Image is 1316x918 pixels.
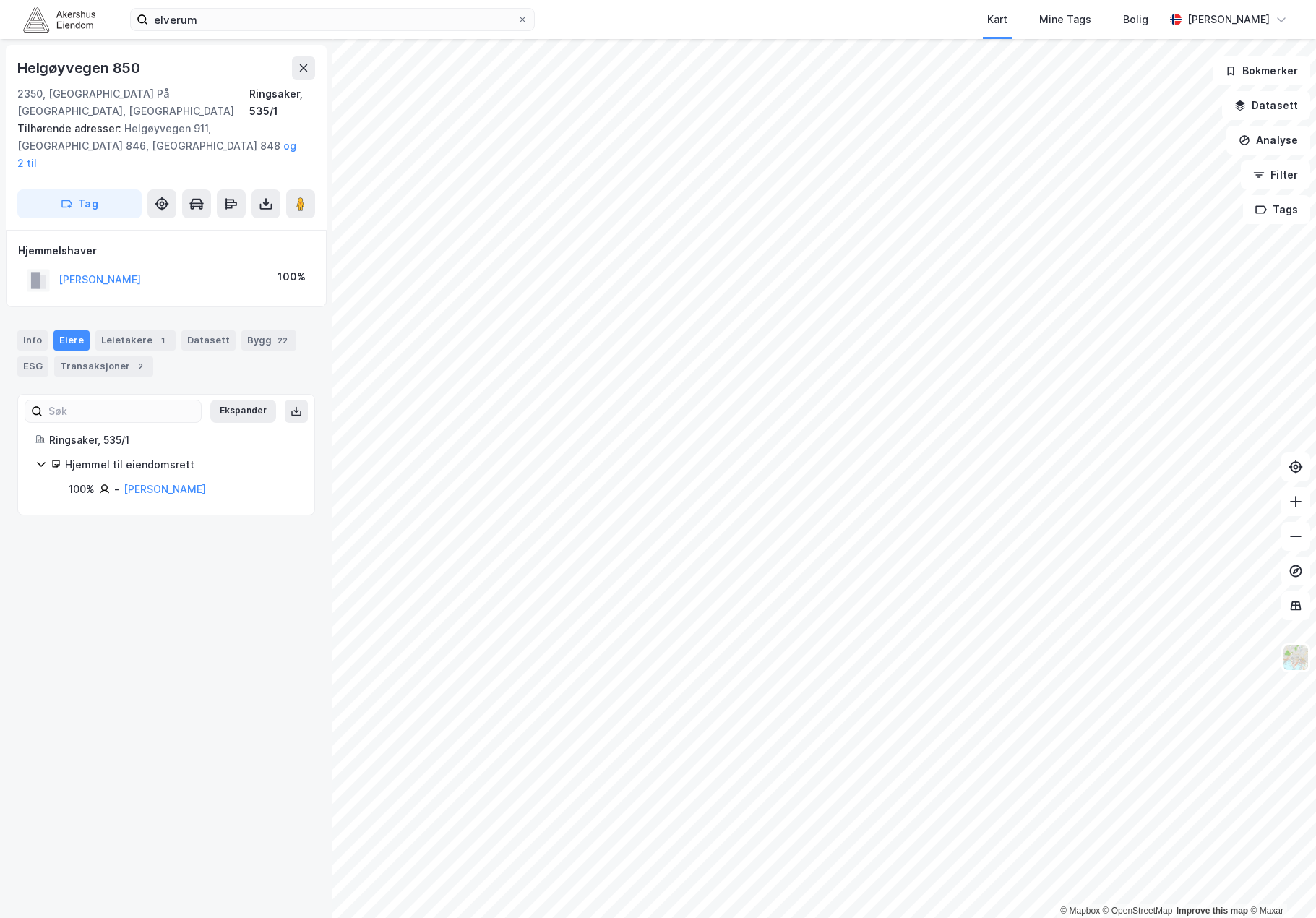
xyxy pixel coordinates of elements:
button: Datasett [1222,91,1310,120]
div: Helgøyvegen 850 [17,56,143,80]
iframe: Chat Widget [1244,849,1316,918]
div: - [114,481,119,498]
div: Eiere [53,330,90,351]
div: 2350, [GEOGRAPHIC_DATA] På [GEOGRAPHIC_DATA], [GEOGRAPHIC_DATA] [17,85,249,120]
div: Hjemmel til eiendomsrett [65,456,297,473]
img: akershus-eiendom-logo.9091f326c980b4bce74ccdd9f866810c.svg [23,7,95,32]
button: Bokmerker [1213,56,1310,85]
img: Z [1282,644,1309,672]
div: 2 [133,359,147,374]
div: Datasett [181,330,236,351]
div: Helgøyvegen 911, [GEOGRAPHIC_DATA] 846, [GEOGRAPHIC_DATA] 848 [17,120,304,172]
button: Analyse [1226,126,1310,155]
div: ESG [17,356,48,377]
div: Bygg [241,330,296,351]
button: Tags [1243,195,1310,224]
div: Ringsaker, 535/1 [249,85,315,120]
a: [PERSON_NAME] [124,483,206,495]
div: 1 [155,333,170,348]
button: Ekspander [210,400,276,423]
input: Søk på adresse, matrikkel, gårdeiere, leietakere eller personer [148,9,517,30]
div: [PERSON_NAME] [1187,11,1270,28]
div: Transaksjoner [54,356,153,377]
div: Mine Tags [1039,11,1091,28]
div: Bolig [1123,11,1148,28]
div: Kart [987,11,1007,28]
div: Kontrollprogram for chat [1244,849,1316,918]
a: Improve this map [1177,906,1248,916]
span: Tilhørende adresser: [17,122,124,134]
div: 100% [278,268,306,286]
input: Søk [43,400,201,422]
button: Tag [17,189,142,218]
div: Info [17,330,48,351]
div: Hjemmelshaver [18,242,314,259]
div: Ringsaker, 535/1 [49,432,297,449]
a: Mapbox [1060,906,1100,916]
a: OpenStreetMap [1103,906,1173,916]
button: Filter [1241,160,1310,189]
div: 22 [275,333,291,348]
div: 100% [69,481,95,498]
div: Leietakere [95,330,176,351]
